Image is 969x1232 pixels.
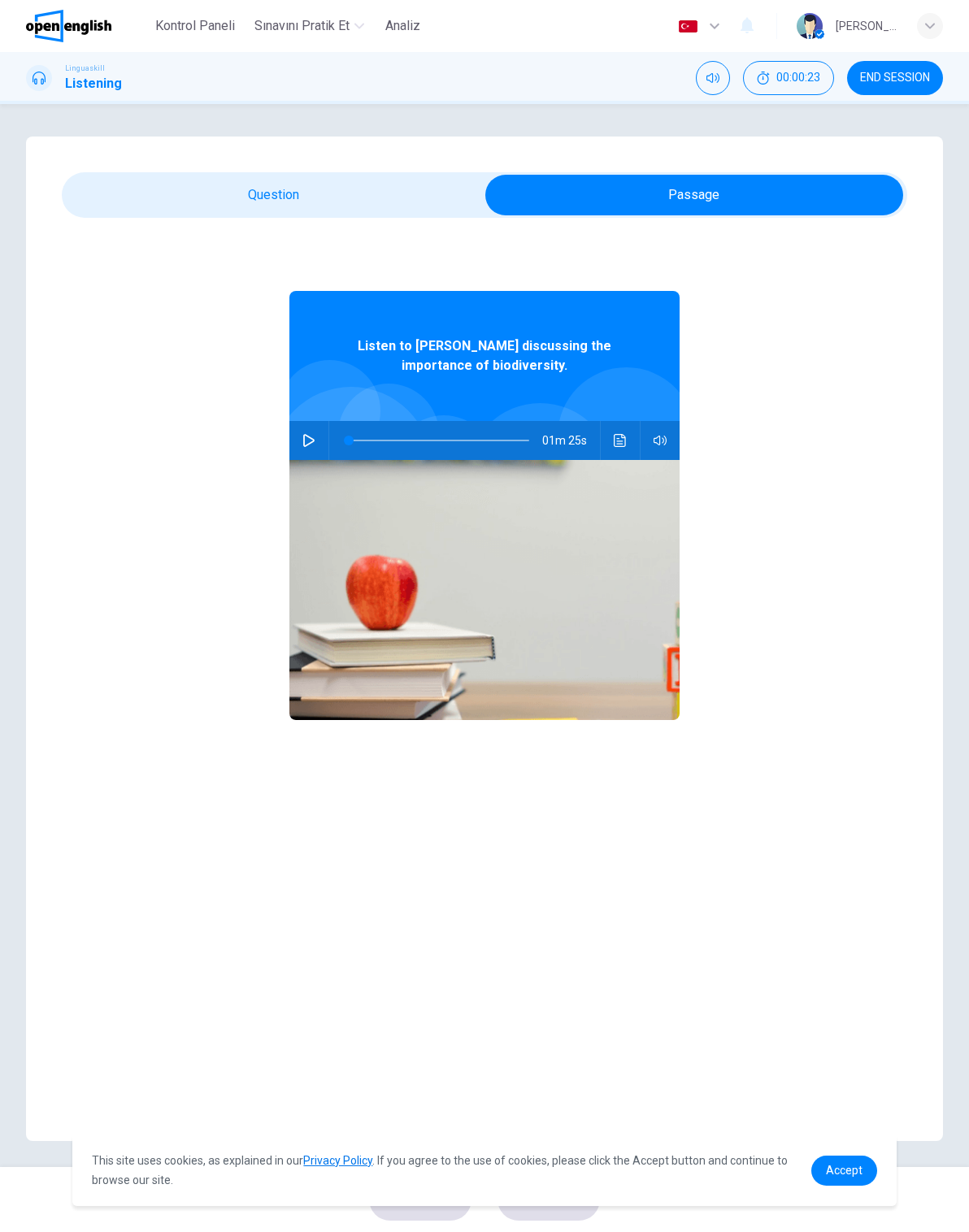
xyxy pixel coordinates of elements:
[155,16,235,36] span: Kontrol Paneli
[826,1164,863,1177] span: Accept
[836,16,897,36] div: [PERSON_NAME]
[65,74,122,93] h1: Listening
[254,16,350,36] span: Sınavını Pratik Et
[303,1154,372,1167] a: Privacy Policy
[743,61,834,95] div: Hide
[743,61,834,95] button: 00:00:23
[26,10,149,42] a: OpenEnglish logo
[377,11,429,41] button: Analiz
[776,72,820,85] span: 00:00:23
[607,421,633,460] button: Ses transkripsiyonunu görmek için tıklayın
[26,10,111,42] img: OpenEnglish logo
[542,421,600,460] span: 01m 25s
[696,61,730,95] div: Mute
[342,336,627,375] span: Listen to [PERSON_NAME] discussing the importance of biodiversity.
[72,1134,896,1206] div: cookieconsent
[149,11,241,41] button: Kontrol Paneli
[248,11,371,41] button: Sınavını Pratik Et
[797,13,823,39] img: Profile picture
[860,72,930,85] span: END SESSION
[92,1154,788,1186] span: This site uses cookies, as explained in our . If you agree to the use of cookies, please click th...
[678,20,698,33] img: tr
[289,460,680,720] img: Listen to Dr. Laura Thompson discussing the importance of biodiversity.
[65,63,105,74] span: Linguaskill
[385,16,420,36] span: Analiz
[847,61,943,95] button: END SESSION
[811,1156,877,1186] a: dismiss cookie message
